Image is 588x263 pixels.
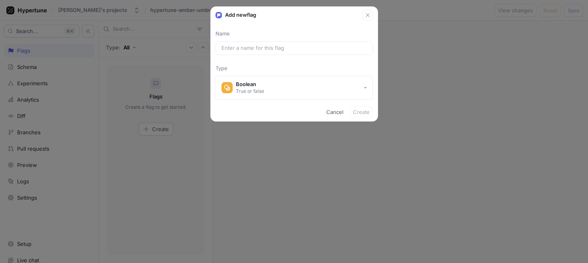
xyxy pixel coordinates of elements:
[221,44,367,52] input: Enter a name for this flag
[326,110,343,114] span: Cancel
[216,65,373,73] p: Type
[353,110,370,114] span: Create
[225,11,256,19] p: Add new flag
[350,106,373,118] button: Create
[236,81,264,88] div: Boolean
[236,88,264,94] div: True or false
[323,106,347,118] button: Cancel
[216,30,373,38] p: Name
[216,76,373,100] button: BooleanTrue or false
